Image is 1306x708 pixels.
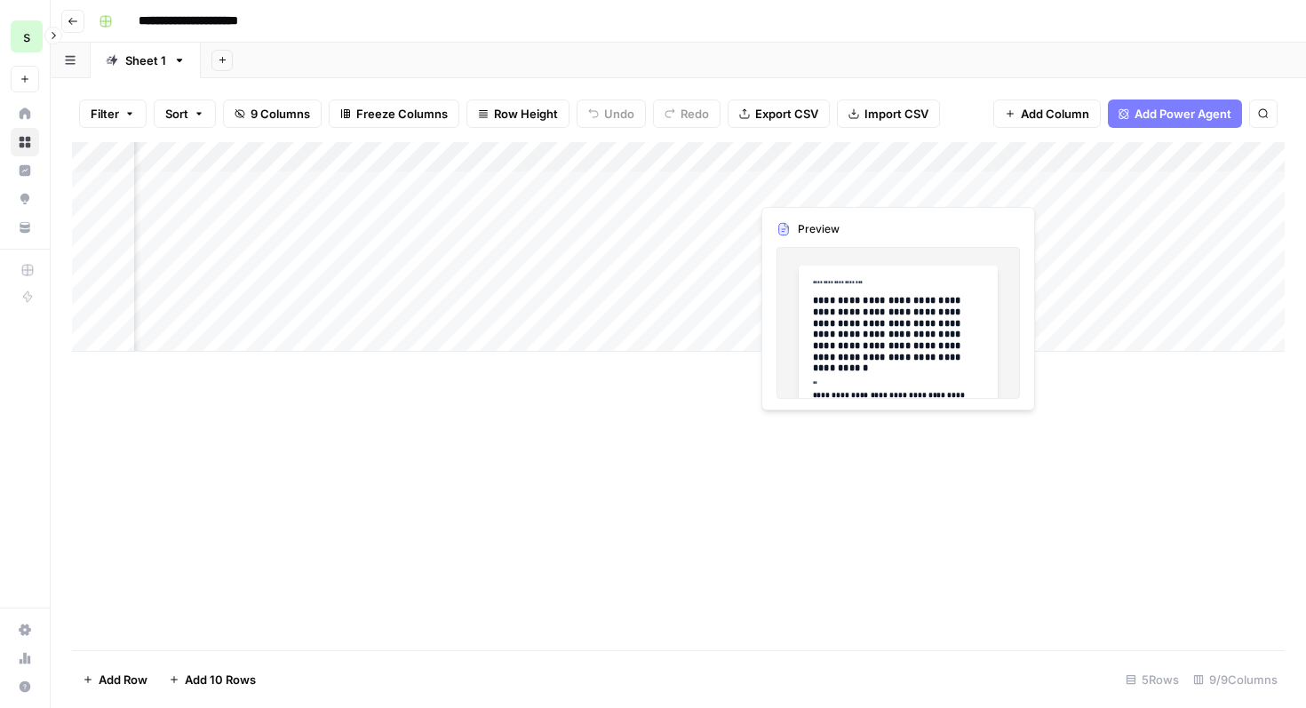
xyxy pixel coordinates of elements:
a: Home [11,99,39,128]
a: Sheet 1 [91,43,201,78]
button: Add 10 Rows [158,665,267,694]
button: Help + Support [11,672,39,701]
a: Opportunities [11,185,39,213]
span: Sort [165,105,188,123]
button: Add Row [72,665,158,694]
div: Sheet 1 [125,52,166,69]
a: Settings [11,616,39,644]
div: 9/9 Columns [1186,665,1285,694]
button: Sort [154,99,216,128]
button: Add Column [993,99,1101,128]
span: Freeze Columns [356,105,448,123]
span: Import CSV [864,105,928,123]
span: Row Height [494,105,558,123]
span: Filter [91,105,119,123]
a: Insights [11,156,39,185]
span: 9 Columns [251,105,310,123]
button: 9 Columns [223,99,322,128]
span: Add Power Agent [1135,105,1231,123]
a: Usage [11,644,39,672]
button: Redo [653,99,721,128]
button: Undo [577,99,646,128]
button: Export CSV [728,99,830,128]
span: Add 10 Rows [185,671,256,688]
button: Add Power Agent [1108,99,1242,128]
a: Browse [11,128,39,156]
span: Undo [604,105,634,123]
span: Redo [681,105,709,123]
span: s [23,26,30,47]
button: Filter [79,99,147,128]
span: Export CSV [755,105,818,123]
a: Your Data [11,213,39,242]
button: Freeze Columns [329,99,459,128]
button: Row Height [466,99,569,128]
button: Import CSV [837,99,940,128]
div: 5 Rows [1119,665,1186,694]
span: Add Column [1021,105,1089,123]
button: Workspace: saasgenie [11,14,39,59]
span: Add Row [99,671,147,688]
